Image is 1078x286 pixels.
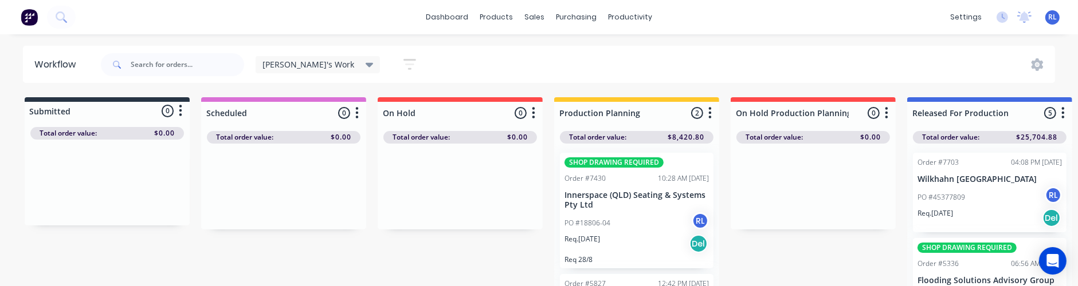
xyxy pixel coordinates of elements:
img: Factory [21,9,38,26]
span: Total order value: [569,132,626,142]
div: Order #5336 [918,259,959,269]
span: $0.00 [154,128,175,138]
p: Req. [DATE] [565,234,600,244]
div: Workflow [34,58,81,71]
p: Req. [DATE] [918,208,953,219]
div: SHOP DRAWING REQUIRED [565,157,664,168]
div: 06:56 AM [DATE] [1011,259,1062,269]
div: Del [689,235,708,253]
div: Order #7430 [565,173,606,184]
input: Search for orders... [131,53,244,76]
div: RL [692,212,709,229]
p: PO #45377809 [918,192,965,202]
div: Open Intercom Messenger [1039,247,1067,275]
div: Del [1042,209,1061,227]
div: 04:08 PM [DATE] [1011,157,1062,168]
span: Total order value: [393,132,450,142]
p: Req 28/8 [565,255,709,264]
span: $25,704.88 [1016,132,1057,142]
div: sales [519,9,550,26]
div: RL [1045,186,1062,204]
span: Total order value: [922,132,979,142]
div: SHOP DRAWING REQUIRED [918,243,1017,253]
span: Total order value: [746,132,803,142]
div: purchasing [550,9,602,26]
div: SHOP DRAWING REQUIREDOrder #743010:28 AM [DATE]Innerspace (QLD) Seating & Systems Pty LtdPO #1880... [560,153,714,268]
span: $0.00 [860,132,881,142]
p: PO #18806-04 [565,218,610,228]
span: $8,420.80 [668,132,704,142]
span: Total order value: [216,132,273,142]
div: productivity [602,9,658,26]
p: Innerspace (QLD) Seating & Systems Pty Ltd [565,190,709,210]
p: Flooding Solutions Advisory Group [918,276,1062,285]
span: RL [1048,12,1057,22]
div: Order #7703 [918,157,959,168]
span: $0.00 [507,132,528,142]
span: $0.00 [331,132,351,142]
span: [PERSON_NAME]'s Work [262,58,354,70]
div: settings [944,9,987,26]
p: Wilkhahn [GEOGRAPHIC_DATA] [918,174,1062,184]
div: products [474,9,519,26]
a: dashboard [420,9,474,26]
div: Order #770304:08 PM [DATE]Wilkhahn [GEOGRAPHIC_DATA]PO #45377809RLReq.[DATE]Del [913,153,1067,232]
div: 10:28 AM [DATE] [658,173,709,184]
span: Total order value: [40,128,97,138]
